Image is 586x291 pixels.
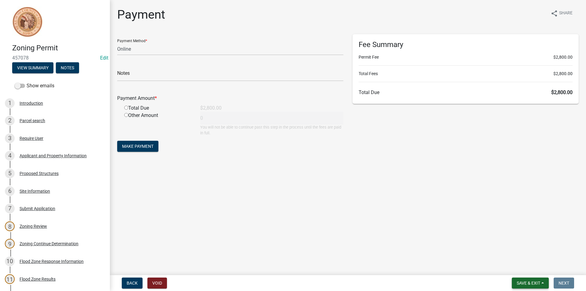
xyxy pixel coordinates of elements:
div: Proposed Structures [20,171,59,176]
wm-modal-confirm: Summary [12,66,53,71]
div: Flood Zone Response Information [20,259,84,264]
div: 1 [5,98,15,108]
li: Permit Fee [359,54,573,60]
button: Notes [56,62,79,73]
span: Make Payment [122,144,154,149]
div: 8 [5,221,15,231]
button: View Summary [12,62,53,73]
div: Zoning Continue Determination [20,242,78,246]
div: 6 [5,186,15,196]
div: 3 [5,133,15,143]
span: $2,800.00 [551,89,573,95]
h4: Zoning Permit [12,44,105,53]
span: Share [559,10,573,17]
div: Require User [20,136,43,140]
div: 5 [5,169,15,178]
div: Zoning Review [20,224,47,228]
img: Sioux County, Iowa [12,6,43,37]
label: Show emails [15,82,54,89]
span: 457078 [12,55,98,61]
div: Flood Zone Results [20,277,56,281]
div: 9 [5,239,15,249]
button: Void [147,278,167,289]
div: Site Information [20,189,50,193]
wm-modal-confirm: Edit Application Number [100,55,108,61]
span: $2,800.00 [553,71,573,77]
div: 11 [5,274,15,284]
i: share [551,10,558,17]
div: Payment Amount [113,95,348,102]
div: 4 [5,151,15,161]
button: Next [554,278,574,289]
div: 2 [5,116,15,125]
button: Make Payment [117,141,158,152]
div: Total Due [120,104,196,112]
span: Back [127,281,138,286]
span: Save & Exit [517,281,540,286]
h1: Payment [117,7,165,22]
span: $2,800.00 [553,54,573,60]
li: Total Fees [359,71,573,77]
div: Applicant and Property Information [20,154,87,158]
div: Introduction [20,101,43,105]
h6: Total Due [359,89,573,95]
div: 7 [5,204,15,213]
div: Submit Application [20,206,55,211]
button: Save & Exit [512,278,549,289]
div: Parcel search [20,118,45,123]
button: Back [122,278,143,289]
div: 10 [5,256,15,266]
button: shareShare [546,7,577,19]
a: Edit [100,55,108,61]
wm-modal-confirm: Notes [56,66,79,71]
h6: Fee Summary [359,40,573,49]
div: Other Amount [120,112,196,136]
span: Next [559,281,569,286]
